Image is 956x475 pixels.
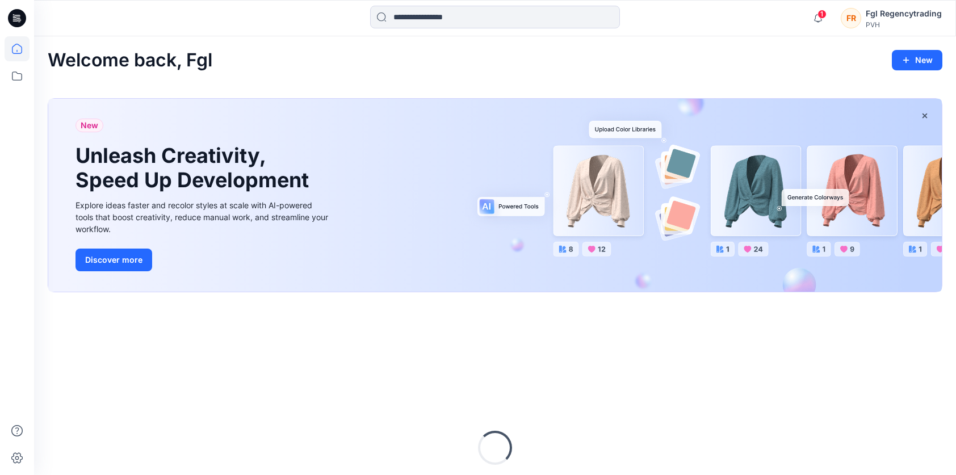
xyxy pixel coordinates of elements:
[866,7,942,20] div: Fgl Regencytrading
[841,8,861,28] div: FR
[817,10,827,19] span: 1
[48,50,212,71] h2: Welcome back, Fgl
[76,144,314,192] h1: Unleash Creativity, Speed Up Development
[81,119,98,132] span: New
[76,249,331,271] a: Discover more
[866,20,942,29] div: PVH
[76,249,152,271] button: Discover more
[76,199,331,235] div: Explore ideas faster and recolor styles at scale with AI-powered tools that boost creativity, red...
[892,50,942,70] button: New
